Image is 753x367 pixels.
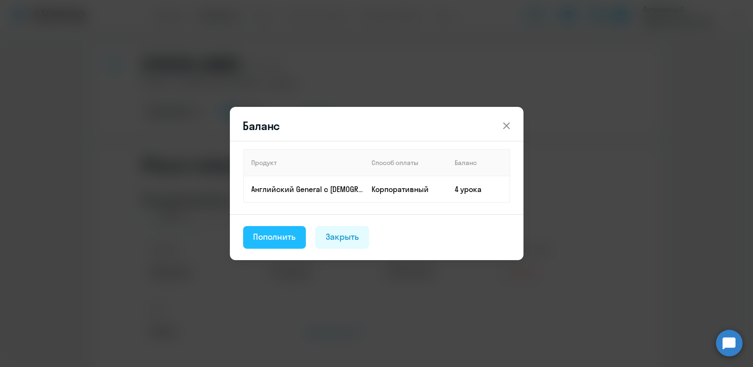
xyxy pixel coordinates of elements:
th: Баланс [447,149,510,176]
td: Корпоративный [364,176,447,202]
button: Пополнить [243,226,306,249]
p: Английский General с [DEMOGRAPHIC_DATA] преподавателем [252,184,364,194]
header: Баланс [230,118,524,133]
td: 4 урока [447,176,510,202]
th: Продукт [244,149,364,176]
div: Пополнить [254,231,296,243]
button: Закрыть [315,226,369,249]
div: Закрыть [326,231,359,243]
th: Способ оплаты [364,149,447,176]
